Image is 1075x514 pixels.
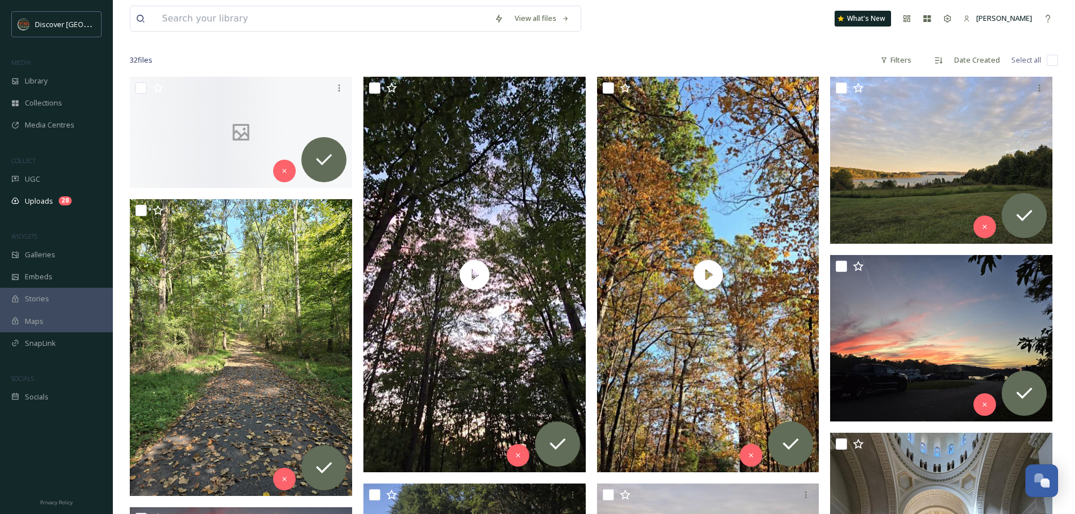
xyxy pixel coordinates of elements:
span: SOCIALS [11,374,34,383]
a: View all files [509,7,575,29]
span: Collections [25,98,62,108]
span: Maps [25,316,43,327]
img: ext_1759944480.98394_kgoldman813@yahoo.com-20240914_074147.jpg [830,77,1052,244]
div: 28 [59,196,72,205]
span: 32 file s [130,55,152,65]
img: thumbnail [597,77,819,472]
span: SnapLink [25,338,56,349]
span: MEDIA [11,58,31,67]
img: ext_1759944478.142722_kgoldman813@yahoo.com-20240916_164801.jpg [130,199,352,495]
span: WIDGETS [11,232,37,240]
span: [PERSON_NAME] [976,13,1032,23]
a: [PERSON_NAME] [958,7,1038,29]
span: Uploads [25,196,53,207]
a: Privacy Policy [40,495,73,508]
img: ext_1759944472.491669_kgoldman813@yahoo.com-20240914_200955.jpg [830,255,1052,422]
span: Stories [25,293,49,304]
div: Filters [875,49,917,71]
span: Embeds [25,271,52,282]
span: Socials [25,392,49,402]
img: SIN-logo.svg [18,19,29,30]
span: UGC [25,174,40,184]
span: Discover [GEOGRAPHIC_DATA][US_STATE] [35,19,176,29]
div: Date Created [949,49,1006,71]
span: Select all [1011,55,1041,65]
span: Media Centres [25,120,74,130]
input: Search your library [156,6,489,31]
span: Privacy Policy [40,499,73,506]
img: thumbnail [363,77,586,472]
button: Open Chat [1025,464,1058,497]
span: Library [25,76,47,86]
span: COLLECT [11,156,36,165]
a: What's New [835,11,891,27]
span: Galleries [25,249,55,260]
